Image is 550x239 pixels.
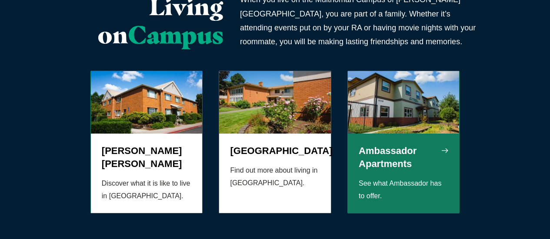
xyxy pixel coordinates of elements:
[102,144,191,170] h5: [PERSON_NAME] [PERSON_NAME]
[219,71,331,213] a: Front of Memorial Hall on Campus [GEOGRAPHIC_DATA] Find out more about living in [GEOGRAPHIC_DATA].
[359,144,448,170] h5: Ambassador Apartments
[128,20,223,49] span: Campus
[347,71,460,213] a: Front of Ambassador Apartments Ambassador Apartments See what Ambassador has to offer.
[348,71,459,134] img: Front of Ambassador Apartments on Campus
[90,71,203,213] a: Front of Aldrich Halls [PERSON_NAME] [PERSON_NAME] Discover what it is like to live in [GEOGRAPHI...
[102,177,191,203] p: Discover what it is like to live in [GEOGRAPHIC_DATA].
[219,71,330,134] img: Housing Memorial Hall on Campus
[359,177,448,203] p: See what Ambassador has to offer.
[230,144,320,157] h5: [GEOGRAPHIC_DATA]
[91,71,202,134] img: Front of Aldrich Halls on Campus Housing
[230,164,320,190] p: Find out more about living in [GEOGRAPHIC_DATA].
